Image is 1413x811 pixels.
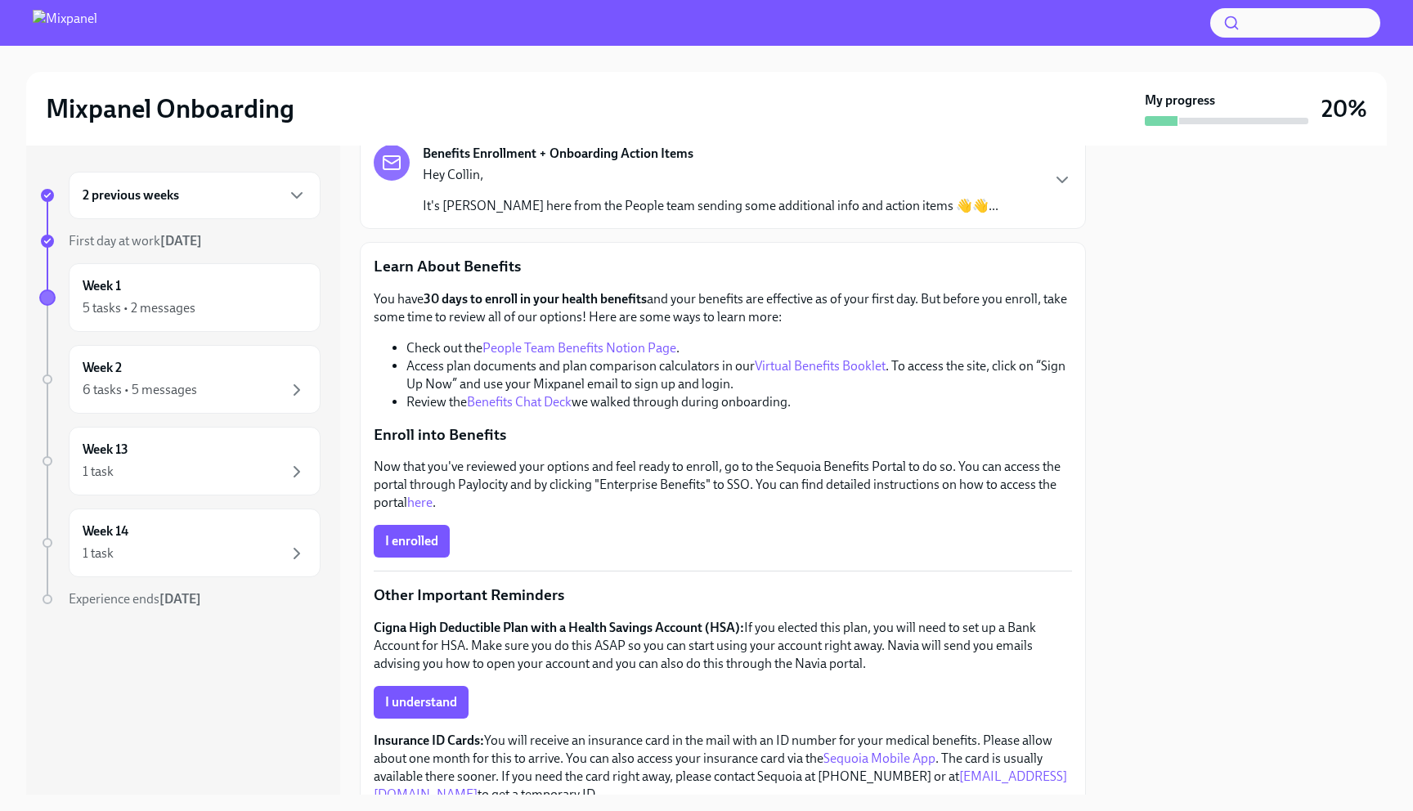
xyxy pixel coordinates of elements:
[160,233,202,249] strong: [DATE]
[83,522,128,540] h6: Week 14
[385,694,457,710] span: I understand
[374,290,1072,326] p: You have and your benefits are effective as of your first day. But before you enroll, take some t...
[83,186,179,204] h6: 2 previous weeks
[1321,94,1367,123] h3: 20%
[407,495,433,510] a: here
[374,585,1072,606] p: Other Important Reminders
[374,619,1072,673] p: If you elected this plan, you will need to set up a Bank Account for HSA. Make sure you do this A...
[374,256,1072,277] p: Learn About Benefits
[755,358,886,374] a: Virtual Benefits Booklet
[406,357,1072,393] li: Access plan documents and plan comparison calculators in our . To access the site, click on “Sign...
[423,166,998,184] p: Hey Collin,
[406,339,1072,357] li: Check out the .
[69,233,202,249] span: First day at work
[83,544,114,562] div: 1 task
[83,359,122,377] h6: Week 2
[39,509,321,577] a: Week 141 task
[83,299,195,317] div: 5 tasks • 2 messages
[39,263,321,332] a: Week 15 tasks • 2 messages
[83,463,114,481] div: 1 task
[83,441,128,459] h6: Week 13
[374,686,469,719] button: I understand
[33,10,97,36] img: Mixpanel
[374,732,1072,804] p: You will receive an insurance card in the mail with an ID number for your medical benefits. Pleas...
[83,381,197,399] div: 6 tasks • 5 messages
[83,277,121,295] h6: Week 1
[46,92,294,125] h2: Mixpanel Onboarding
[423,145,693,163] strong: Benefits Enrollment + Onboarding Action Items
[374,620,744,635] strong: Cigna High Deductible Plan with a Health Savings Account (HSA):
[374,424,1072,446] p: Enroll into Benefits
[467,394,572,410] a: Benefits Chat Deck
[385,533,438,549] span: I enrolled
[39,232,321,250] a: First day at work[DATE]
[823,751,935,766] a: Sequoia Mobile App
[374,733,484,748] strong: Insurance ID Cards:
[406,393,1072,411] li: Review the we walked through during onboarding.
[423,197,998,215] p: It's [PERSON_NAME] here from the People team sending some additional info and action items 👋👋...
[159,591,201,607] strong: [DATE]
[374,525,450,558] button: I enrolled
[374,458,1072,512] p: Now that you've reviewed your options and feel ready to enroll, go to the Sequoia Benefits Portal...
[39,427,321,495] a: Week 131 task
[1145,92,1215,110] strong: My progress
[424,291,647,307] strong: 30 days to enroll in your health benefits
[39,345,321,414] a: Week 26 tasks • 5 messages
[482,340,676,356] a: People Team Benefits Notion Page
[69,591,201,607] span: Experience ends
[69,172,321,219] div: 2 previous weeks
